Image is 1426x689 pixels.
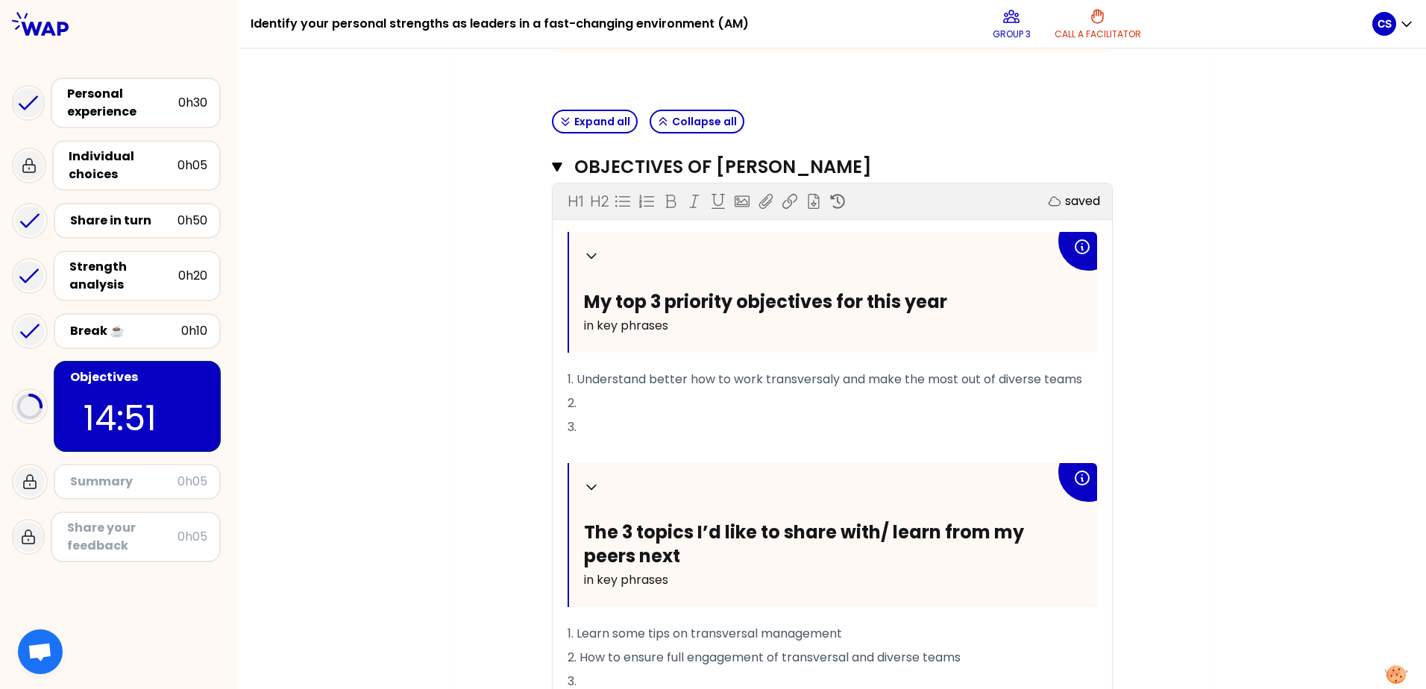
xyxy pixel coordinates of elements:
span: 1. Understand better how to work transversaly and make the most out of diverse teams [568,371,1082,388]
p: Call a facilitator [1055,28,1141,40]
div: Individual choices [69,148,178,183]
button: Call a facilitator [1049,1,1147,46]
span: 2. [568,394,577,412]
p: Group 3 [993,28,1031,40]
div: 0h05 [178,528,207,546]
div: 0h05 [178,473,207,491]
button: Group 3 [987,1,1037,46]
button: CS [1372,12,1414,36]
button: Collapse all [650,110,744,133]
span: 1. Learn some tips on transversal management [568,625,842,642]
span: in key phrases [584,571,668,588]
div: 0h10 [181,322,207,340]
button: Objectives of [PERSON_NAME] [552,155,1113,179]
div: 0h20 [178,267,207,285]
span: 2. How to ensure full engagement of transversal and diverse teams [568,649,961,666]
span: My top 3 priority objectives for this year [584,289,947,314]
p: H2 [590,191,609,212]
p: saved [1065,192,1100,210]
p: H1 [568,191,583,212]
div: Ouvrir le chat [18,629,63,674]
span: in key phrases [584,317,668,334]
span: 3. [568,418,577,435]
p: 14:51 [84,392,191,444]
div: 0h05 [178,157,207,174]
button: Expand all [552,110,638,133]
span: The 3 topics I’d like to share with/ learn from my peers next [584,520,1028,567]
div: Personal experience [67,85,178,121]
div: Objectives [70,368,207,386]
div: Summary [70,473,178,491]
h3: Objectives of [PERSON_NAME] [574,155,1061,179]
div: Break ☕️ [70,322,181,340]
div: 0h50 [178,212,207,230]
p: CS [1378,16,1392,31]
div: Share in turn [70,212,178,230]
div: 0h30 [178,94,207,112]
div: Strength analysis [69,258,178,294]
div: Share your feedback [67,519,178,555]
